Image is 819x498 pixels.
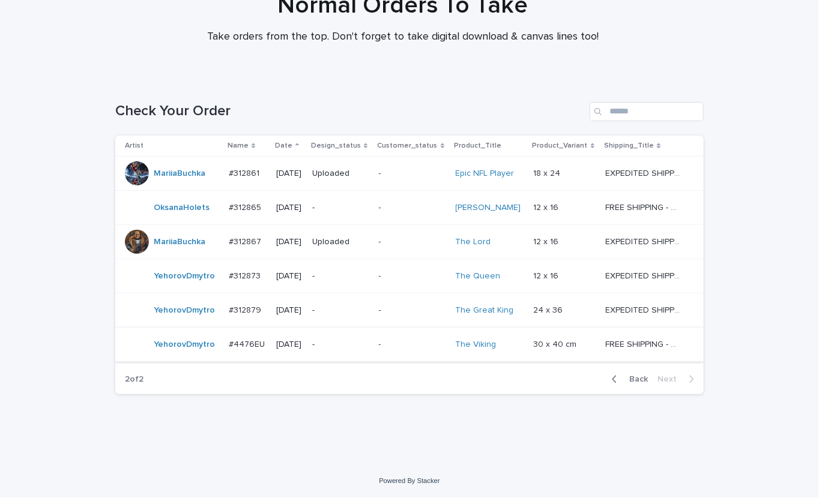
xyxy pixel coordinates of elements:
p: - [379,203,446,213]
p: [DATE] [276,237,303,247]
span: Back [622,375,648,383]
p: Take orders from the top. Don't forget to take digital download & canvas lines too! [163,31,643,44]
a: The Viking [456,340,497,350]
p: [DATE] [276,169,303,179]
p: - [312,271,369,281]
p: - [379,271,446,281]
p: EXPEDITED SHIPPING - preview in 1 business day; delivery up to 5 business days after your approval. [605,269,683,281]
p: 18 x 24 [534,166,563,179]
p: #4476EU [229,337,267,350]
a: The Great King [456,305,514,316]
p: Artist [125,139,144,152]
p: Shipping_Title [604,139,654,152]
p: #312861 [229,166,262,179]
tr: MariiaBuchka #312867#312867 [DATE]Uploaded-The Lord 12 x 1612 x 16 EXPEDITED SHIPPING - preview i... [115,225,704,259]
p: [DATE] [276,305,303,316]
p: - [312,305,369,316]
tr: YehorovDmytro #312879#312879 [DATE]--The Great King 24 x 3624 x 36 EXPEDITED SHIPPING - preview i... [115,293,704,328]
p: Product_Title [455,139,502,152]
p: Customer_status [378,139,438,152]
p: EXPEDITED SHIPPING - preview in 1 business day; delivery up to 5 business days after your approval. [605,235,683,247]
p: FREE SHIPPING - preview in 1-2 business days, after your approval delivery will take 6-10 busines... [605,337,683,350]
p: FREE SHIPPING - preview in 1-2 business days, after your approval delivery will take 5-10 b.d. [605,200,683,213]
p: - [379,305,446,316]
p: Uploaded [312,237,369,247]
p: Design_status [311,139,361,152]
p: 12 x 16 [534,235,561,247]
p: #312873 [229,269,263,281]
p: Name [228,139,249,152]
p: 12 x 16 [534,269,561,281]
a: MariiaBuchka [154,237,205,247]
a: YehorovDmytro [154,271,215,281]
p: [DATE] [276,271,303,281]
p: 2 of 2 [115,365,153,394]
p: Product_Variant [533,139,588,152]
p: [DATE] [276,203,303,213]
p: #312879 [229,303,264,316]
tr: OksanaHolets #312865#312865 [DATE]--[PERSON_NAME] 12 x 1612 x 16 FREE SHIPPING - preview in 1-2 b... [115,191,704,225]
tr: YehorovDmytro #4476EU#4476EU [DATE]--The Viking 30 x 40 cm30 x 40 cm FREE SHIPPING - preview in 1... [115,328,704,362]
a: Powered By Stacker [379,477,440,484]
p: - [379,237,446,247]
a: YehorovDmytro [154,340,215,350]
p: Date [275,139,292,152]
p: - [312,203,369,213]
p: [DATE] [276,340,303,350]
a: MariiaBuchka [154,169,205,179]
h1: Check Your Order [115,103,585,120]
tr: YehorovDmytro #312873#312873 [DATE]--The Queen 12 x 1612 x 16 EXPEDITED SHIPPING - preview in 1 b... [115,259,704,293]
p: - [312,340,369,350]
a: The Lord [456,237,491,247]
p: - [379,340,446,350]
a: YehorovDmytro [154,305,215,316]
p: EXPEDITED SHIPPING - preview in 1 business day; delivery up to 5 business days after your approval. [605,303,683,316]
p: 24 x 36 [534,303,566,316]
p: - [379,169,446,179]
p: Uploaded [312,169,369,179]
span: Next [657,375,684,383]
button: Next [653,374,704,385]
button: Back [602,374,653,385]
a: Epic NFL Player [456,169,515,179]
p: 12 x 16 [534,200,561,213]
a: [PERSON_NAME] [456,203,521,213]
p: 30 x 40 cm [534,337,579,350]
p: EXPEDITED SHIPPING - preview in 1 business day; delivery up to 5 business days after your approval. [605,166,683,179]
tr: MariiaBuchka #312861#312861 [DATE]Uploaded-Epic NFL Player 18 x 2418 x 24 EXPEDITED SHIPPING - pr... [115,157,704,191]
a: OksanaHolets [154,203,210,213]
input: Search [590,102,704,121]
p: #312865 [229,200,264,213]
a: The Queen [456,271,501,281]
p: #312867 [229,235,264,247]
